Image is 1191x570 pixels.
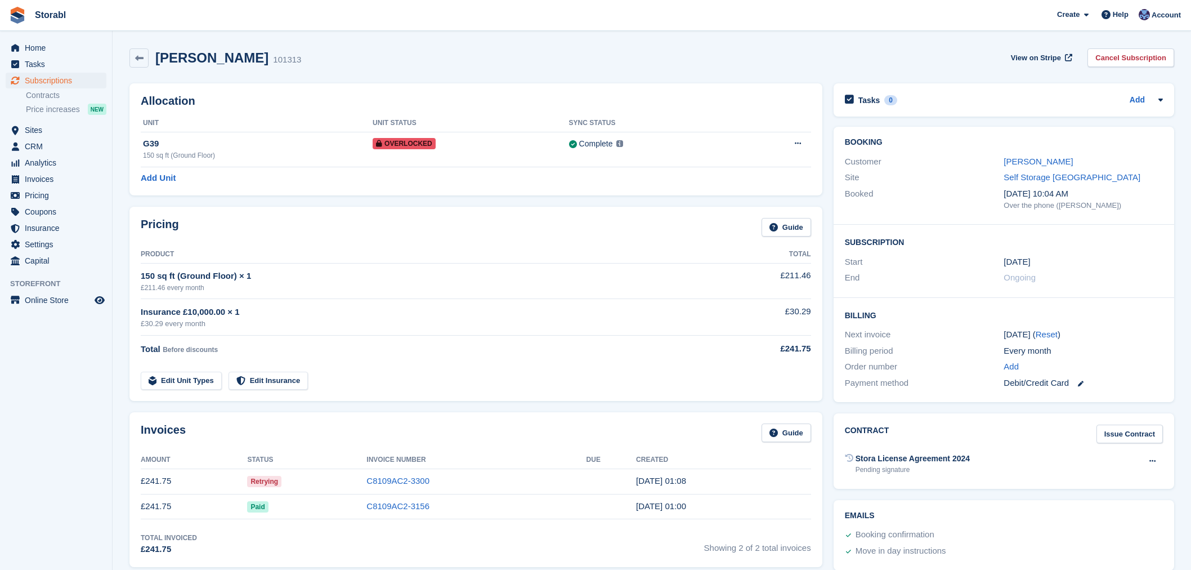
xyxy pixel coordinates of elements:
div: £241.75 [141,543,197,556]
span: Capital [25,253,92,269]
img: Tegan Ewart [1139,9,1150,20]
a: Edit Unit Types [141,372,222,390]
td: £241.75 [141,494,247,519]
span: Online Store [25,292,92,308]
div: Start [845,256,1004,269]
a: menu [6,155,106,171]
th: Invoice Number [366,451,586,469]
time: 2025-08-28 00:00:10 UTC [636,501,686,511]
div: £30.29 every month [141,318,708,329]
div: Booked [845,188,1004,211]
th: Due [586,451,637,469]
a: menu [6,73,106,88]
div: Payment method [845,377,1004,390]
div: [DATE] 10:04 AM [1004,188,1163,201]
a: menu [6,40,106,56]
div: [DATE] ( ) [1004,328,1163,341]
a: Reset [1036,329,1058,339]
a: menu [6,188,106,203]
span: Overlocked [373,138,436,149]
th: Product [141,246,708,264]
th: Unit [141,114,373,132]
a: Add Unit [141,172,176,185]
span: Account [1152,10,1181,21]
a: menu [6,292,106,308]
span: Retrying [247,476,281,487]
span: Storefront [10,278,112,290]
a: Preview store [93,293,106,307]
a: menu [6,56,106,72]
span: Tasks [25,56,92,72]
div: Order number [845,360,1004,373]
th: Amount [141,451,247,469]
a: Self Storage [GEOGRAPHIC_DATA] [1004,172,1140,182]
span: Before discounts [163,346,218,354]
a: Storabl [30,6,70,24]
div: 101313 [273,54,301,66]
span: Coupons [25,204,92,220]
span: Settings [25,237,92,252]
span: Price increases [26,104,80,115]
a: menu [6,122,106,138]
a: Issue Contract [1096,425,1163,443]
h2: [PERSON_NAME] [155,50,268,65]
div: Booking confirmation [856,528,934,542]
span: Sites [25,122,92,138]
h2: Tasks [858,95,880,105]
div: 150 sq ft (Ground Floor) [143,150,373,161]
span: Total [141,344,160,354]
a: menu [6,253,106,269]
td: £30.29 [708,299,811,336]
th: Created [636,451,811,469]
td: £211.46 [708,263,811,299]
div: 0 [884,95,897,105]
a: menu [6,237,106,252]
div: Over the phone ([PERSON_NAME]) [1004,200,1163,211]
a: Edit Insurance [229,372,308,390]
a: Add [1130,94,1145,107]
div: Total Invoiced [141,533,197,543]
a: menu [6,139,106,154]
div: Debit/Credit Card [1004,377,1163,390]
div: Insurance £10,000.00 × 1 [141,306,708,319]
a: menu [6,220,106,236]
div: Customer [845,155,1004,168]
span: Insurance [25,220,92,236]
span: Invoices [25,171,92,187]
span: Create [1057,9,1080,20]
a: Contracts [26,90,106,101]
th: Status [247,451,366,469]
h2: Pricing [141,218,179,237]
a: Guide [762,218,811,237]
div: Move in day instructions [856,545,946,558]
div: Billing period [845,345,1004,358]
th: Unit Status [373,114,569,132]
div: 150 sq ft (Ground Floor) × 1 [141,270,708,283]
a: Add [1004,360,1019,373]
div: End [845,271,1004,284]
a: View on Stripe [1006,48,1074,67]
img: stora-icon-8386f47178a22dfd0bd8f6a31ec36ba5ce8667c1dd55bd0f319d3a0aa187defe.svg [9,7,26,24]
span: Subscriptions [25,73,92,88]
a: Cancel Subscription [1087,48,1174,67]
h2: Billing [845,309,1163,320]
div: NEW [88,104,106,115]
div: £241.75 [708,342,811,355]
h2: Invoices [141,424,186,442]
span: CRM [25,139,92,154]
a: menu [6,171,106,187]
h2: Allocation [141,95,811,108]
h2: Contract [845,425,889,443]
a: C8109AC2-3300 [366,476,429,486]
span: Help [1113,9,1129,20]
th: Sync Status [569,114,737,132]
div: Stora License Agreement 2024 [856,453,970,465]
div: Next invoice [845,328,1004,341]
div: Site [845,171,1004,184]
span: View on Stripe [1011,52,1061,64]
time: 2025-08-28 00:00:00 UTC [1004,256,1030,269]
span: Showing 2 of 2 total invoices [704,533,811,556]
a: Guide [762,424,811,442]
th: Total [708,246,811,264]
span: Home [25,40,92,56]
